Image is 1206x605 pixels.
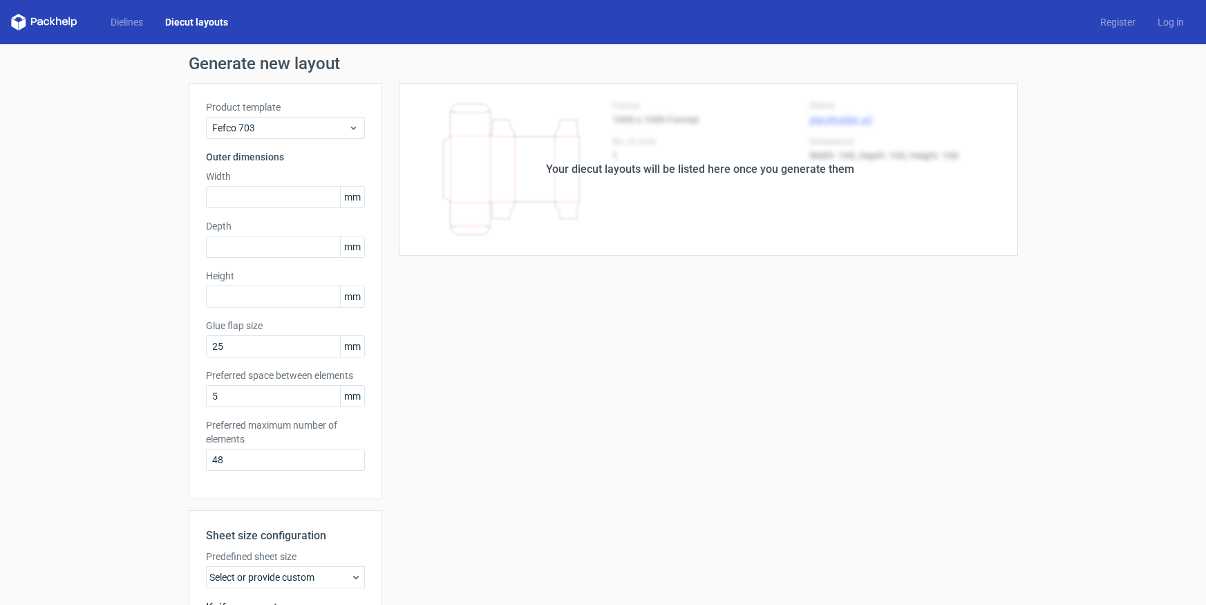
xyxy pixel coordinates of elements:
[206,169,365,183] label: Width
[1089,15,1147,29] a: Register
[340,187,364,207] span: mm
[206,369,365,382] label: Preferred space between elements
[206,528,365,544] h2: Sheet size configuration
[206,550,365,564] label: Predefined sheet size
[154,15,239,29] a: Diecut layouts
[340,236,364,257] span: mm
[100,15,154,29] a: Dielines
[212,121,348,135] span: Fefco 703
[206,219,365,233] label: Depth
[546,161,854,178] div: Your diecut layouts will be listed here once you generate them
[206,100,365,114] label: Product template
[340,286,364,307] span: mm
[189,55,1018,72] h1: Generate new layout
[340,336,364,357] span: mm
[206,150,365,164] h3: Outer dimensions
[206,269,365,283] label: Height
[206,566,365,588] div: Select or provide custom
[340,386,364,407] span: mm
[206,418,365,446] label: Preferred maximum number of elements
[1147,15,1195,29] a: Log in
[206,319,365,333] label: Glue flap size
